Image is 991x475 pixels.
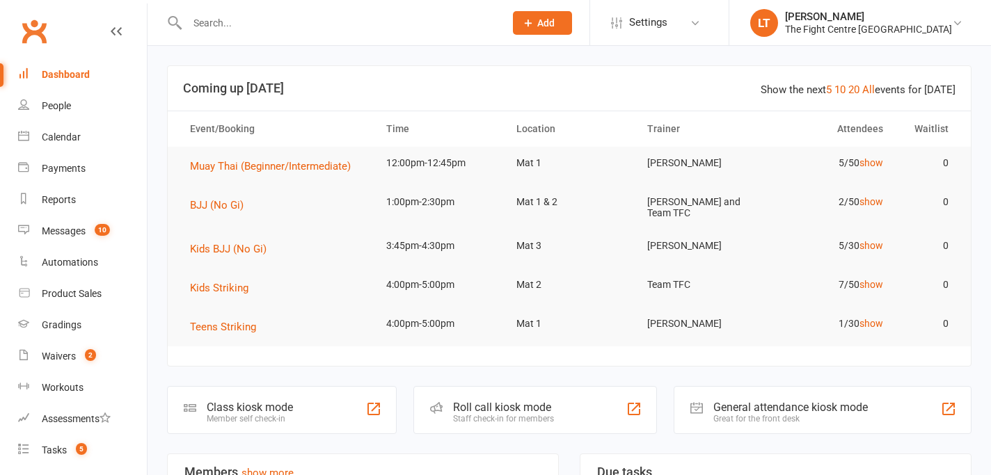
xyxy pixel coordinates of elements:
button: Teens Striking [190,319,266,335]
div: Tasks [42,444,67,456]
div: People [42,100,71,111]
div: Great for the front desk [713,414,868,424]
div: Gradings [42,319,81,330]
a: Payments [18,153,147,184]
a: show [859,240,883,251]
button: Kids Striking [190,280,258,296]
a: Clubworx [17,14,51,49]
a: 10 [834,83,846,96]
div: Class kiosk mode [207,401,293,414]
span: Teens Striking [190,321,256,333]
a: All [862,83,875,96]
a: show [859,318,883,329]
input: Search... [183,13,495,33]
span: Kids Striking [190,282,248,294]
td: [PERSON_NAME] and Team TFC [635,186,766,230]
td: [PERSON_NAME] [635,147,766,179]
div: Reports [42,194,76,205]
td: 2/50 [765,186,896,218]
div: Waivers [42,351,76,362]
td: 5/50 [765,147,896,179]
span: Kids BJJ (No Gi) [190,243,267,255]
a: Reports [18,184,147,216]
div: General attendance kiosk mode [713,401,868,414]
a: Assessments [18,403,147,435]
span: Settings [629,7,667,38]
td: Team TFC [635,268,766,301]
th: Time [374,111,505,147]
div: Staff check-in for members [453,414,554,424]
span: Muay Thai (Beginner/Intermediate) [190,160,351,172]
button: Kids BJJ (No Gi) [190,241,276,257]
a: Waivers 2 [18,341,147,372]
div: Product Sales [42,288,102,299]
div: Dashboard [42,69,90,80]
td: Mat 1 [504,307,635,340]
a: Workouts [18,372,147,403]
td: 0 [896,186,961,218]
td: 7/50 [765,268,896,301]
span: 5 [76,443,87,455]
span: 10 [95,224,110,236]
a: People [18,90,147,122]
a: Calendar [18,122,147,153]
div: LT [750,9,778,37]
td: [PERSON_NAME] [635,307,766,340]
th: Trainer [635,111,766,147]
td: 12:00pm-12:45pm [374,147,505,179]
a: Tasks 5 [18,435,147,466]
div: Automations [42,257,98,268]
div: Messages [42,225,86,236]
a: Dashboard [18,59,147,90]
td: Mat 2 [504,268,635,301]
div: Show the next events for [DATE] [761,81,956,98]
div: Calendar [42,131,81,143]
td: 3:45pm-4:30pm [374,230,505,262]
th: Location [504,111,635,147]
td: 1/30 [765,307,896,340]
a: show [859,279,883,290]
td: 5/30 [765,230,896,262]
div: Member self check-in [207,414,293,424]
div: The Fight Centre [GEOGRAPHIC_DATA] [785,23,952,35]
td: 0 [896,307,961,340]
a: Automations [18,247,147,278]
td: 0 [896,230,961,262]
a: 5 [826,83,832,96]
button: Muay Thai (Beginner/Intermediate) [190,158,360,175]
h3: Coming up [DATE] [183,81,956,95]
span: Add [537,17,555,29]
th: Event/Booking [177,111,374,147]
div: Assessments [42,413,111,424]
td: Mat 3 [504,230,635,262]
a: show [859,157,883,168]
td: 4:00pm-5:00pm [374,307,505,340]
div: [PERSON_NAME] [785,10,952,23]
button: Add [513,11,572,35]
td: 0 [896,147,961,179]
span: 2 [85,349,96,361]
th: Waitlist [896,111,961,147]
td: Mat 1 & 2 [504,186,635,218]
td: 4:00pm-5:00pm [374,268,505,301]
th: Attendees [765,111,896,147]
a: Messages 10 [18,216,147,247]
div: Workouts [42,382,84,393]
div: Roll call kiosk mode [453,401,554,414]
td: Mat 1 [504,147,635,179]
button: BJJ (No Gi) [190,197,253,214]
span: BJJ (No Gi) [190,199,244,211]
a: show [859,196,883,207]
td: 0 [896,268,961,301]
td: 1:00pm-2:30pm [374,186,505,218]
td: [PERSON_NAME] [635,230,766,262]
a: Product Sales [18,278,147,309]
a: Gradings [18,309,147,341]
div: Payments [42,163,86,174]
a: 20 [848,83,859,96]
